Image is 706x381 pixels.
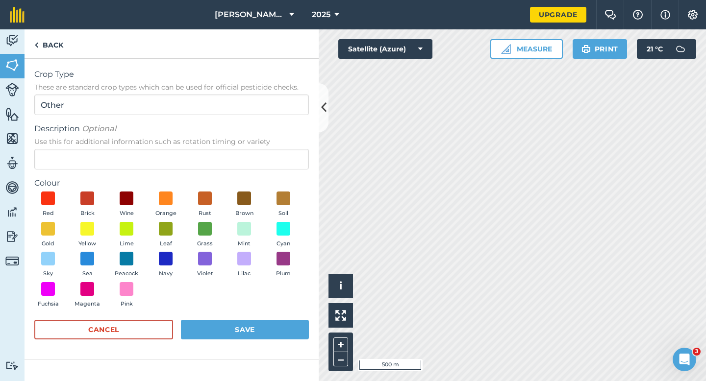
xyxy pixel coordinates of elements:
[74,222,101,248] button: Yellow
[34,123,309,135] span: Description
[5,361,19,370] img: svg+xml;base64,PD94bWwgdmVyc2lvbj0iMS4wIiBlbmNvZGluZz0idXRmLTgiPz4KPCEtLSBHZW5lcmF0b3I6IEFkb2JlIE...
[501,44,511,54] img: Ruler icon
[312,9,330,21] span: 2025
[199,209,211,218] span: Rust
[215,9,285,21] span: [PERSON_NAME] & Sons
[113,252,140,278] button: Peacock
[230,222,258,248] button: Mint
[160,239,172,248] span: Leaf
[43,209,54,218] span: Red
[34,282,62,309] button: Fuchsia
[339,280,342,292] span: i
[276,269,291,278] span: Plum
[120,209,134,218] span: Wine
[120,239,134,248] span: Lime
[335,310,346,321] img: Four arrows, one pointing top left, one top right, one bottom right and the last bottom left
[191,222,219,248] button: Grass
[42,239,54,248] span: Gold
[270,252,297,278] button: Plum
[5,229,19,244] img: svg+xml;base64,PD94bWwgdmVyc2lvbj0iMS4wIiBlbmNvZGluZz0idXRmLTgiPz4KPCEtLSBHZW5lcmF0b3I6IEFkb2JlIE...
[338,39,432,59] button: Satellite (Azure)
[43,269,53,278] span: Sky
[238,269,251,278] span: Lilac
[80,209,95,218] span: Brick
[605,10,616,20] img: Two speech bubbles overlapping with the left bubble in the forefront
[673,348,696,371] iframe: Intercom live chat
[671,39,690,59] img: svg+xml;base64,PD94bWwgdmVyc2lvbj0iMS4wIiBlbmNvZGluZz0idXRmLTgiPz4KPCEtLSBHZW5lcmF0b3I6IEFkb2JlIE...
[333,337,348,352] button: +
[637,39,696,59] button: 21 °C
[235,209,253,218] span: Brown
[238,239,251,248] span: Mint
[328,274,353,298] button: i
[490,39,563,59] button: Measure
[5,58,19,72] img: svg+xml;base64,PHN2ZyB4bWxucz0iaHR0cDovL3d3dy53My5vcmcvMjAwMC9zdmciIHdpZHRoPSI1NiIgaGVpZ2h0PSI2MC...
[333,352,348,366] button: –
[5,205,19,219] img: svg+xml;base64,PD94bWwgdmVyc2lvbj0iMS4wIiBlbmNvZGluZz0idXRmLTgiPz4KPCEtLSBHZW5lcmF0b3I6IEFkb2JlIE...
[75,300,100,309] span: Magenta
[5,254,19,268] img: svg+xml;base64,PD94bWwgdmVyc2lvbj0iMS4wIiBlbmNvZGluZz0idXRmLTgiPz4KPCEtLSBHZW5lcmF0b3I6IEFkb2JlIE...
[647,39,663,59] span: 21 ° C
[34,39,39,51] img: svg+xml;base64,PHN2ZyB4bWxucz0iaHR0cDovL3d3dy53My5vcmcvMjAwMC9zdmciIHdpZHRoPSI5IiBoZWlnaHQ9IjI0Ii...
[197,239,213,248] span: Grass
[181,320,309,339] button: Save
[34,177,309,189] label: Colour
[278,209,288,218] span: Soil
[34,252,62,278] button: Sky
[191,252,219,278] button: Violet
[159,269,173,278] span: Navy
[115,269,138,278] span: Peacock
[34,95,309,115] input: Start typing to search for crop type
[34,222,62,248] button: Gold
[152,191,179,218] button: Orange
[270,222,297,248] button: Cyan
[10,7,25,23] img: fieldmargin Logo
[82,269,93,278] span: Sea
[191,191,219,218] button: Rust
[34,137,309,146] span: Use this for additional information such as rotation timing or variety
[5,83,19,96] img: svg+xml;base64,PD94bWwgdmVyc2lvbj0iMS4wIiBlbmNvZGluZz0idXRmLTgiPz4KPCEtLSBHZW5lcmF0b3I6IEFkb2JlIE...
[197,269,213,278] span: Violet
[573,39,628,59] button: Print
[38,300,59,309] span: Fuchsia
[25,29,73,58] a: Back
[270,191,297,218] button: Soil
[82,124,116,133] em: Optional
[74,282,101,309] button: Magenta
[152,252,179,278] button: Navy
[113,222,140,248] button: Lime
[152,222,179,248] button: Leaf
[230,252,258,278] button: Lilac
[632,10,644,20] img: A question mark icon
[74,191,101,218] button: Brick
[530,7,586,23] a: Upgrade
[5,180,19,195] img: svg+xml;base64,PD94bWwgdmVyc2lvbj0iMS4wIiBlbmNvZGluZz0idXRmLTgiPz4KPCEtLSBHZW5lcmF0b3I6IEFkb2JlIE...
[34,69,309,80] span: Crop Type
[581,43,591,55] img: svg+xml;base64,PHN2ZyB4bWxucz0iaHR0cDovL3d3dy53My5vcmcvMjAwMC9zdmciIHdpZHRoPSIxOSIgaGVpZ2h0PSIyNC...
[113,191,140,218] button: Wine
[277,239,290,248] span: Cyan
[121,300,133,309] span: Pink
[660,9,670,21] img: svg+xml;base64,PHN2ZyB4bWxucz0iaHR0cDovL3d3dy53My5vcmcvMjAwMC9zdmciIHdpZHRoPSIxNyIgaGVpZ2h0PSIxNy...
[74,252,101,278] button: Sea
[34,82,309,92] span: These are standard crop types which can be used for official pesticide checks.
[34,320,173,339] button: Cancel
[693,348,701,356] span: 3
[113,282,140,309] button: Pink
[34,191,62,218] button: Red
[78,239,96,248] span: Yellow
[155,209,176,218] span: Orange
[5,107,19,121] img: svg+xml;base64,PHN2ZyB4bWxucz0iaHR0cDovL3d3dy53My5vcmcvMjAwMC9zdmciIHdpZHRoPSI1NiIgaGVpZ2h0PSI2MC...
[5,33,19,48] img: svg+xml;base64,PD94bWwgdmVyc2lvbj0iMS4wIiBlbmNvZGluZz0idXRmLTgiPz4KPCEtLSBHZW5lcmF0b3I6IEFkb2JlIE...
[5,156,19,170] img: svg+xml;base64,PD94bWwgdmVyc2lvbj0iMS4wIiBlbmNvZGluZz0idXRmLTgiPz4KPCEtLSBHZW5lcmF0b3I6IEFkb2JlIE...
[230,191,258,218] button: Brown
[5,131,19,146] img: svg+xml;base64,PHN2ZyB4bWxucz0iaHR0cDovL3d3dy53My5vcmcvMjAwMC9zdmciIHdpZHRoPSI1NiIgaGVpZ2h0PSI2MC...
[687,10,699,20] img: A cog icon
